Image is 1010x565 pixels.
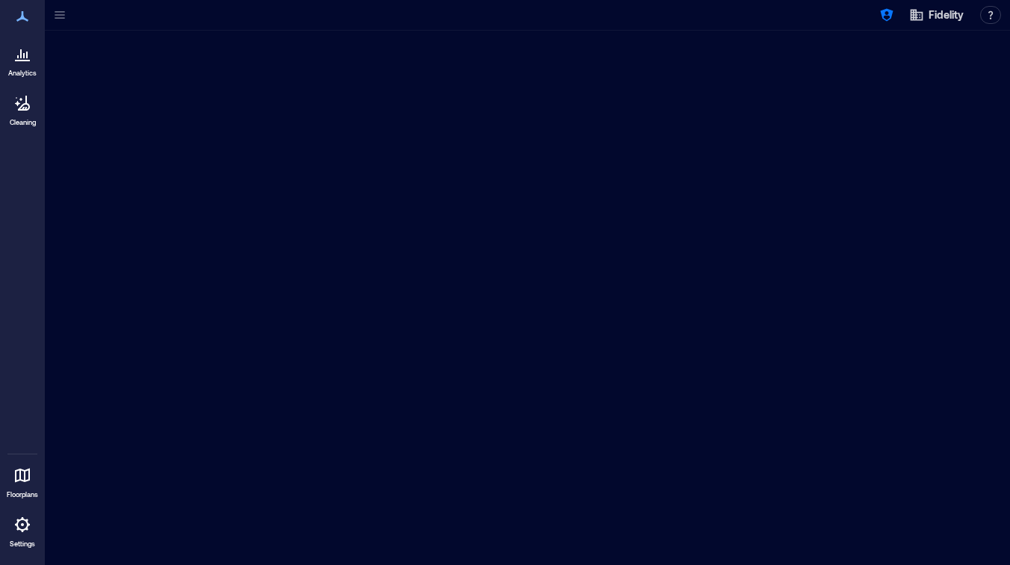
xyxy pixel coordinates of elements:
[4,507,40,553] a: Settings
[929,7,964,22] span: Fidelity
[10,118,36,127] p: Cleaning
[8,69,37,78] p: Analytics
[7,490,38,499] p: Floorplans
[2,457,43,504] a: Floorplans
[4,85,41,132] a: Cleaning
[4,36,41,82] a: Analytics
[905,3,968,27] button: Fidelity
[10,540,35,549] p: Settings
